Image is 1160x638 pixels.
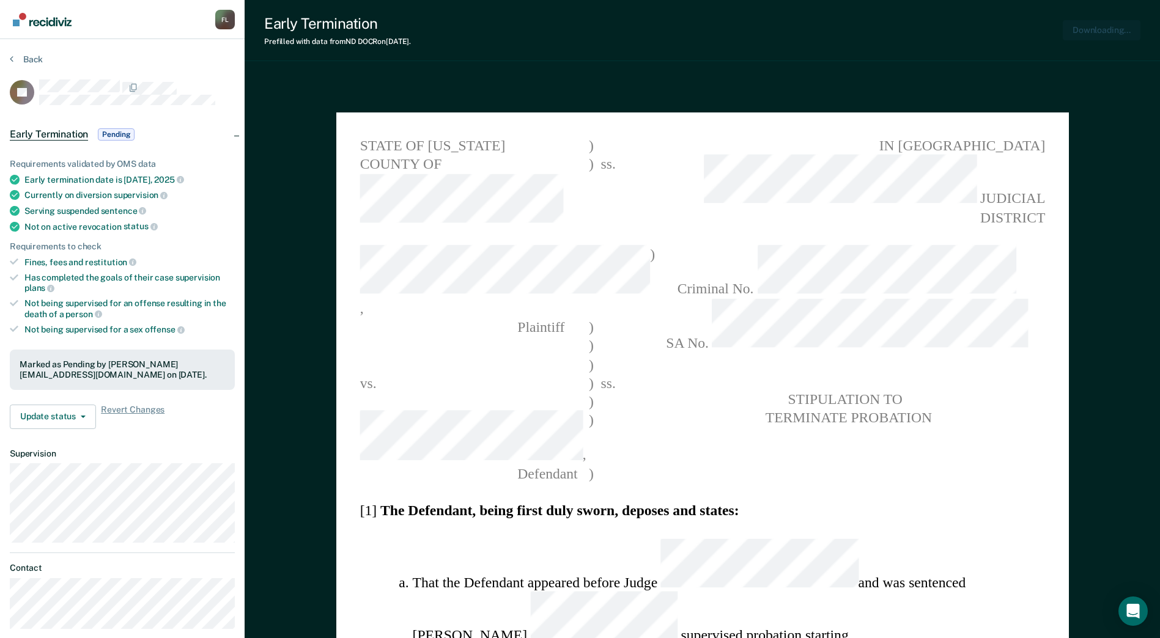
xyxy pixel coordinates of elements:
[360,411,588,464] span: ,
[24,273,235,293] div: Has completed the goals of their case supervision
[360,502,1045,521] section: [1]
[114,190,168,200] span: supervision
[593,155,622,227] span: ss.
[589,354,594,373] span: )
[10,54,43,65] button: Back
[360,136,588,155] span: STATE OF [US_STATE]
[13,13,72,26] img: Recidiviz
[24,324,235,335] div: Not being supervised for a sex
[360,375,376,391] span: vs.
[24,283,54,293] span: plans
[649,155,1045,227] span: JUDICIAL DISTRICT
[101,405,164,429] span: Revert Changes
[24,174,235,185] div: Early termination date is [DATE],
[10,449,235,459] dt: Supervision
[360,246,650,317] span: ,
[589,317,594,336] span: )
[85,257,136,267] span: restitution
[20,359,225,380] div: Marked as Pending by [PERSON_NAME][EMAIL_ADDRESS][DOMAIN_NAME] on [DATE].
[589,464,594,483] span: )
[10,405,96,429] button: Update status
[589,336,594,355] span: )
[264,15,411,32] div: Early Termination
[65,309,102,319] span: person
[98,128,135,141] span: Pending
[649,136,1045,155] span: IN [GEOGRAPHIC_DATA]
[154,175,183,185] span: 2025
[145,324,185,334] span: offense
[593,373,622,392] span: ss.
[10,241,235,252] div: Requirements to check
[360,465,577,481] span: Defendant
[24,205,235,216] div: Serving suspended
[24,257,235,268] div: Fines, fees and
[380,503,739,519] strong: The Defendant, being first duly sworn, deposes and states:
[10,159,235,169] div: Requirements validated by OMS data
[360,155,588,227] span: COUNTY OF
[10,128,88,141] span: Early Termination
[24,189,235,200] div: Currently on diversion
[589,373,594,392] span: )
[589,411,594,464] span: )
[649,246,1045,299] span: Criminal No.
[649,389,1045,426] pre: STIPULATION TO TERMINATE PROBATION
[589,136,594,155] span: )
[10,563,235,573] dt: Contact
[101,206,147,216] span: sentence
[264,37,411,46] div: Prefilled with data from ND DOCR on [DATE] .
[124,221,158,231] span: status
[215,10,235,29] div: F L
[24,298,235,319] div: Not being supervised for an offense resulting in the death of a
[24,221,235,232] div: Not on active revocation
[649,298,1045,351] span: SA No.
[589,155,594,227] span: )
[1118,596,1148,626] div: Open Intercom Messenger
[215,10,235,29] button: Profile dropdown button
[1063,20,1140,40] button: Downloading...
[360,318,564,334] span: Plaintiff
[589,392,594,411] span: )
